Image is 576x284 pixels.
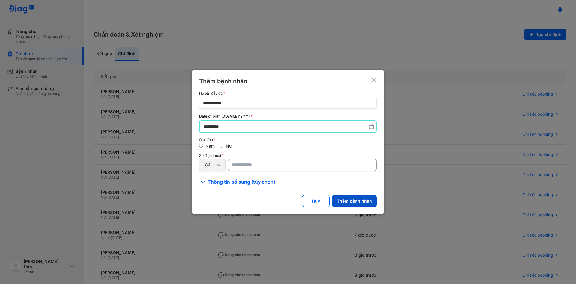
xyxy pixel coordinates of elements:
[199,154,377,158] div: Số điện thoại
[199,91,377,96] div: Họ tên đầy đủ
[226,143,232,148] label: Nữ
[199,138,377,142] div: Giới tính
[302,195,330,207] button: Huỷ
[332,195,377,207] button: Thêm bệnh nhân
[199,114,377,119] div: Date of birth (DD/MM/YYYY)
[208,178,275,185] span: Thông tin bổ sung (tùy chọn)
[205,143,215,148] label: Nam
[199,77,247,85] div: Thêm bệnh nhân
[202,162,215,168] div: +84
